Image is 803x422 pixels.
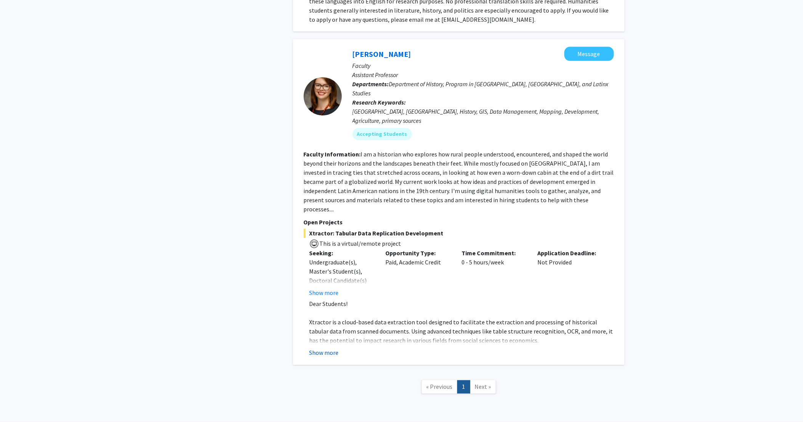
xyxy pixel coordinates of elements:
nav: Page navigation [293,373,625,404]
a: Previous Page [422,380,458,394]
span: Department of History, Program in [GEOGRAPHIC_DATA], [GEOGRAPHIC_DATA], and Latinx Studies [353,80,609,97]
p: Opportunity Type: [385,249,450,258]
b: Research Keywords: [353,98,406,106]
div: Undergraduate(s), Master's Student(s), Doctoral Candidate(s) (PhD, MD, DMD, PharmD, etc.) [309,258,374,304]
p: Open Projects [304,218,614,227]
span: « Previous [426,383,453,391]
div: Paid, Academic Credit [380,249,456,298]
div: Not Provided [532,249,608,298]
span: This is a virtual/remote project [319,240,401,248]
a: 1 [457,380,470,394]
div: 0 - 5 hours/week [456,249,532,298]
b: Departments: [353,80,389,88]
fg-read-more: I am a historian who explores how rural people understood, encountered, and shaped the world beyo... [304,151,614,213]
a: [PERSON_NAME] [353,49,411,59]
a: Next Page [470,380,496,394]
button: Show more [309,288,339,298]
span: Dear Students! [309,300,348,308]
b: Faculty Information: [304,151,361,158]
mat-chip: Accepting Students [353,128,412,140]
iframe: Chat [6,388,32,416]
span: Xtractor is a cloud-based data extraction tool designed to facilitate the extraction and processi... [309,319,613,345]
p: Seeking: [309,249,374,258]
span: Xtractor: Tabular Data Replication Development [304,229,614,238]
p: Time Commitment: [462,249,526,258]
span: Next » [475,383,491,391]
p: Assistant Professor [353,70,614,79]
button: Show more [309,348,339,358]
button: Message Casey Lurtz [564,47,614,61]
div: [GEOGRAPHIC_DATA], [GEOGRAPHIC_DATA], History, GIS, Data Management, Mapping, Development, Agricu... [353,107,614,125]
p: Application Deadline: [538,249,603,258]
p: Faculty [353,61,614,70]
